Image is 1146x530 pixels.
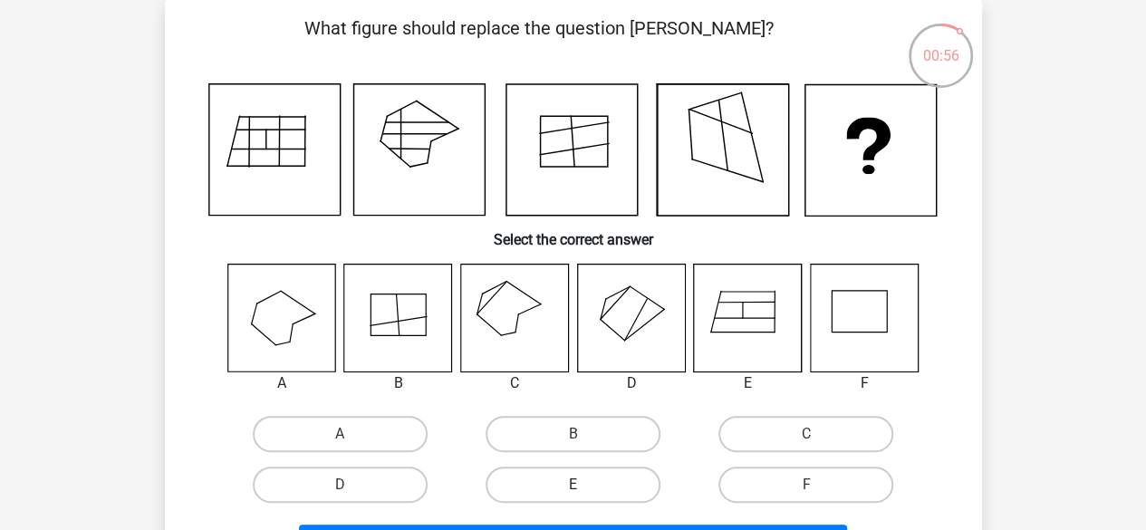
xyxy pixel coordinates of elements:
div: D [563,372,700,394]
label: D [253,467,428,503]
label: B [486,416,660,452]
label: E [486,467,660,503]
div: 00:56 [907,22,975,67]
label: C [718,416,893,452]
div: A [214,372,351,394]
div: C [447,372,583,394]
label: A [253,416,428,452]
div: B [330,372,467,394]
div: F [796,372,933,394]
div: E [679,372,816,394]
label: F [718,467,893,503]
h6: Select the correct answer [194,217,953,248]
p: What figure should replace the question [PERSON_NAME]? [194,14,885,69]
